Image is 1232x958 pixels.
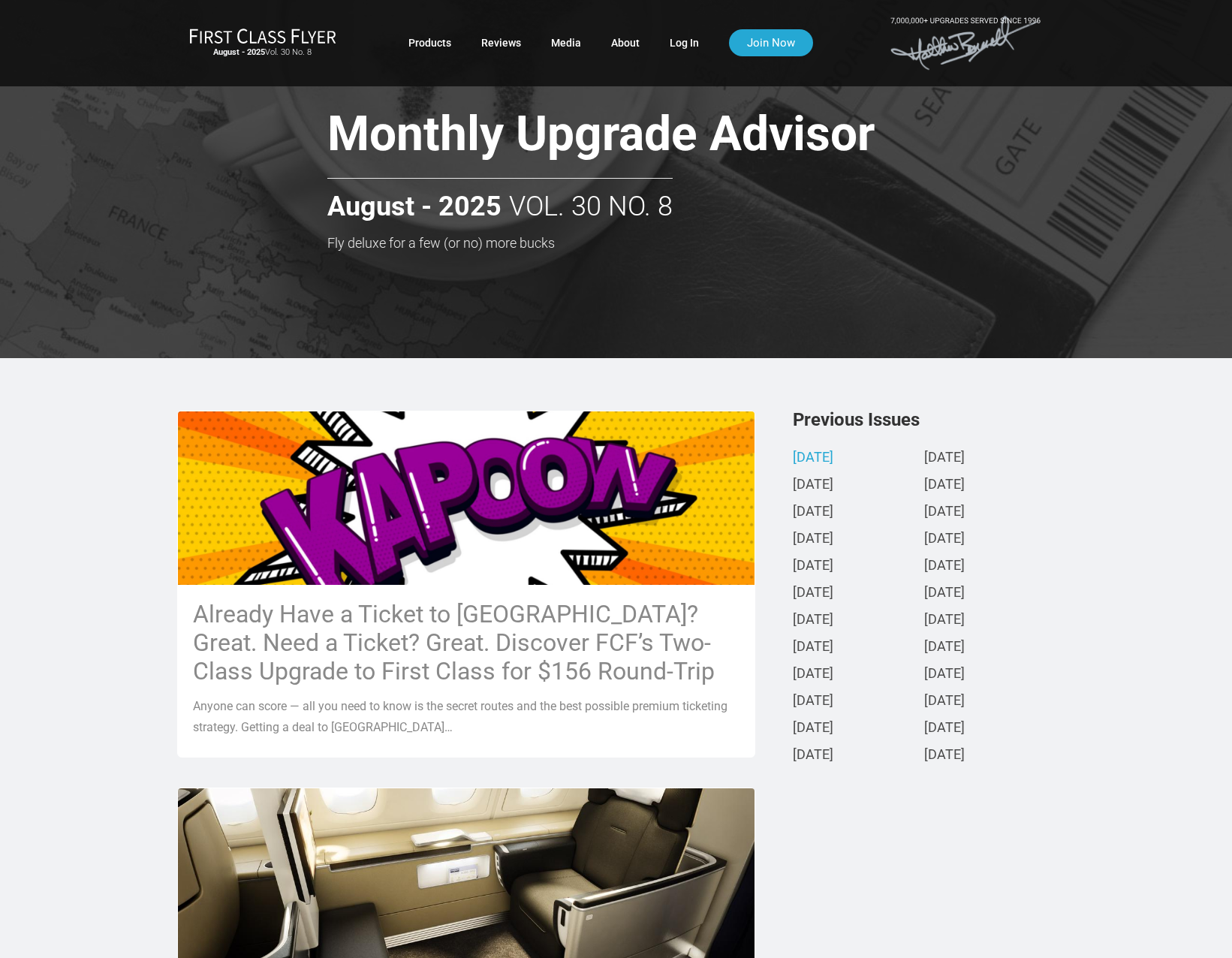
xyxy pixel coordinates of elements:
a: Products [408,29,451,56]
strong: August - 2025 [213,47,265,57]
a: [DATE] [924,450,965,466]
a: [DATE] [924,505,965,520]
p: Anyone can score — all you need to know is the secret routes and the best possible premium ticket... [193,696,740,738]
a: [DATE] [793,586,833,601]
img: First Class Flyer [189,28,336,44]
a: [DATE] [924,721,965,737]
a: Media [551,29,581,56]
a: [DATE] [793,667,833,682]
a: [DATE] [793,505,833,520]
a: [DATE] [793,477,833,493]
a: First Class FlyerAugust - 2025Vol. 30 No. 8 [189,28,336,58]
a: Reviews [481,29,521,56]
a: [DATE] [924,640,965,655]
a: [DATE] [924,477,965,493]
a: [DATE] [793,613,833,628]
a: Join Now [729,29,813,56]
a: [DATE] [924,694,965,709]
a: [DATE] [793,532,833,547]
h3: Previous Issues [793,411,1056,429]
a: [DATE] [924,532,965,547]
h3: Already Have a Ticket to [GEOGRAPHIC_DATA]? Great. Need a Ticket? Great. Discover FCF’s Two-Class... [193,600,740,685]
a: [DATE] [793,559,833,574]
h1: Monthly Upgrade Advisor [327,108,980,166]
strong: August - 2025 [327,192,502,222]
a: [DATE] [924,748,965,764]
a: About [611,29,640,56]
a: [DATE] [924,667,965,682]
a: [DATE] [793,450,833,466]
h2: Vol. 30 No. 8 [327,178,673,222]
a: [DATE] [924,613,965,628]
a: Log In [670,29,699,56]
h3: Fly deluxe for a few (or no) more bucks [327,236,980,251]
a: [DATE] [924,586,965,601]
a: [DATE] [924,559,965,574]
small: Vol. 30 No. 8 [189,47,336,58]
a: [DATE] [793,694,833,709]
a: [DATE] [793,640,833,655]
a: [DATE] [793,721,833,737]
a: [DATE] [793,748,833,764]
